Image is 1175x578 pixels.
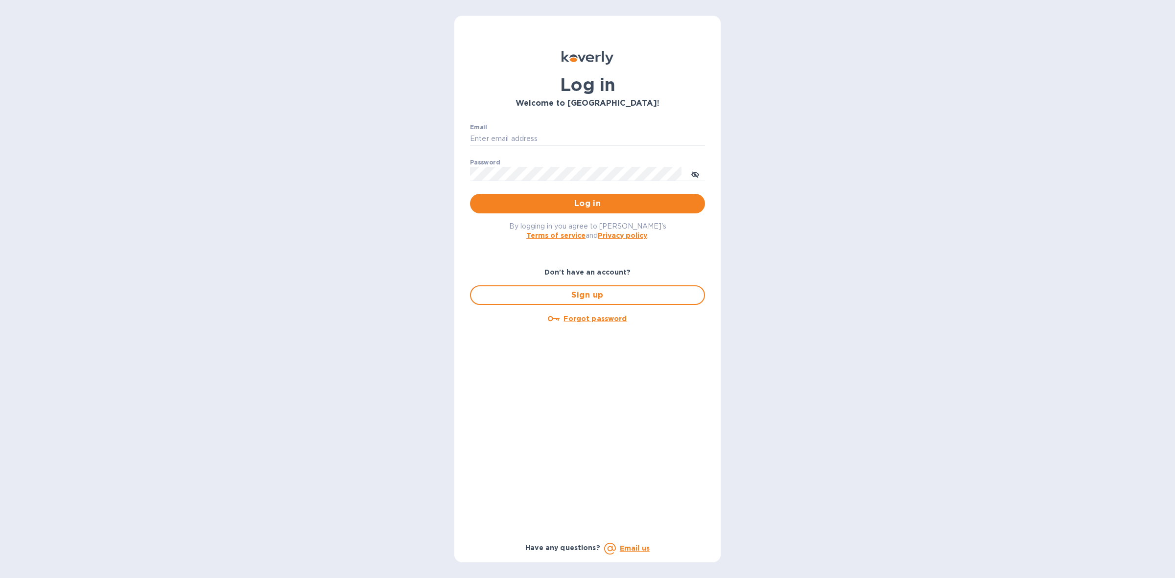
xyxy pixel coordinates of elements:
[685,164,705,184] button: toggle password visibility
[479,289,696,301] span: Sign up
[470,124,487,130] label: Email
[525,544,600,552] b: Have any questions?
[470,74,705,95] h1: Log in
[470,160,500,165] label: Password
[620,544,650,552] a: Email us
[509,222,666,239] span: By logging in you agree to [PERSON_NAME]'s and .
[478,198,697,209] span: Log in
[470,285,705,305] button: Sign up
[526,231,586,239] a: Terms of service
[564,315,627,323] u: Forgot password
[544,268,631,276] b: Don't have an account?
[562,51,613,65] img: Koverly
[470,194,705,213] button: Log in
[470,99,705,108] h3: Welcome to [GEOGRAPHIC_DATA]!
[470,132,705,146] input: Enter email address
[598,231,647,239] a: Privacy policy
